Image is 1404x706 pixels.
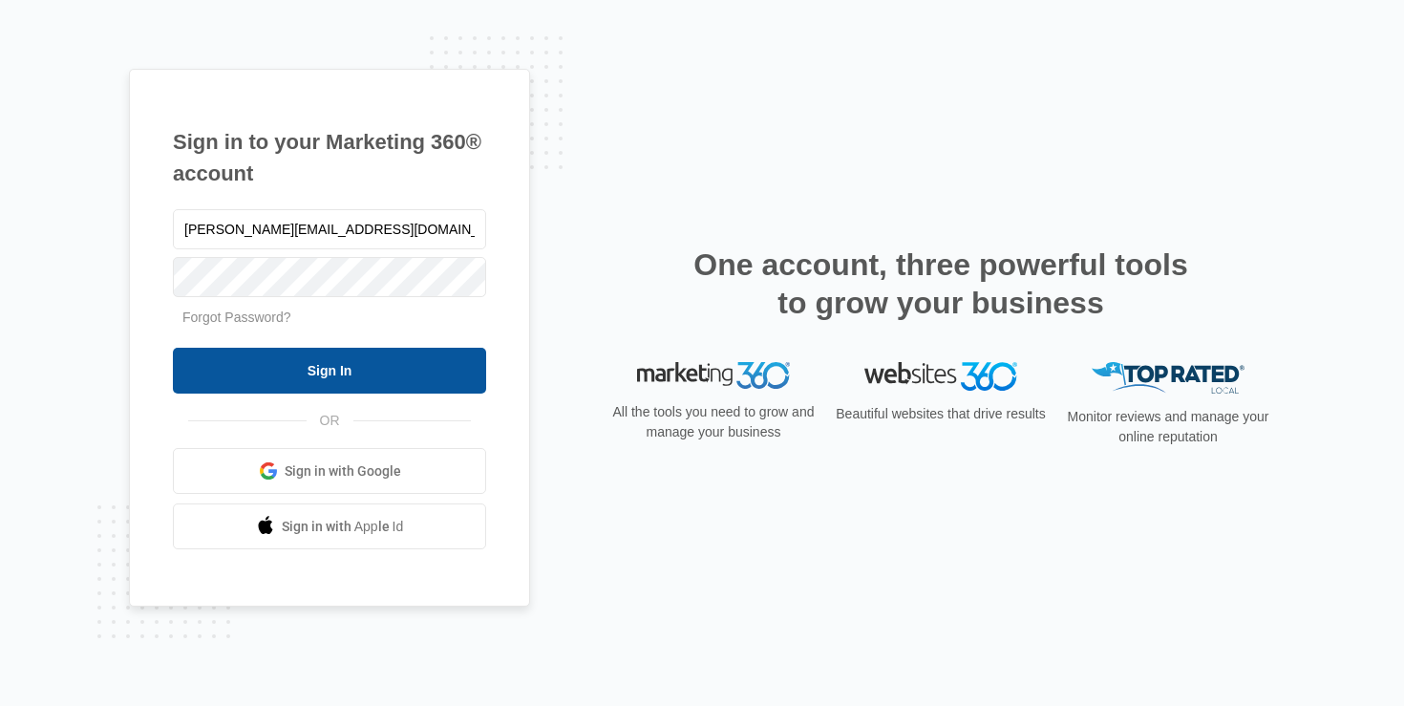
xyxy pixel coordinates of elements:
[637,362,790,389] img: Marketing 360
[182,310,291,325] a: Forgot Password?
[173,209,486,249] input: Email
[173,503,486,549] a: Sign in with Apple Id
[282,517,404,537] span: Sign in with Apple Id
[307,411,353,431] span: OR
[688,246,1194,322] h2: One account, three powerful tools to grow your business
[1061,407,1275,447] p: Monitor reviews and manage your online reputation
[834,404,1048,424] p: Beautiful websites that drive results
[173,448,486,494] a: Sign in with Google
[285,461,401,481] span: Sign in with Google
[1092,362,1244,394] img: Top Rated Local
[606,402,820,442] p: All the tools you need to grow and manage your business
[864,362,1017,390] img: Websites 360
[173,126,486,189] h1: Sign in to your Marketing 360® account
[173,348,486,394] input: Sign In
